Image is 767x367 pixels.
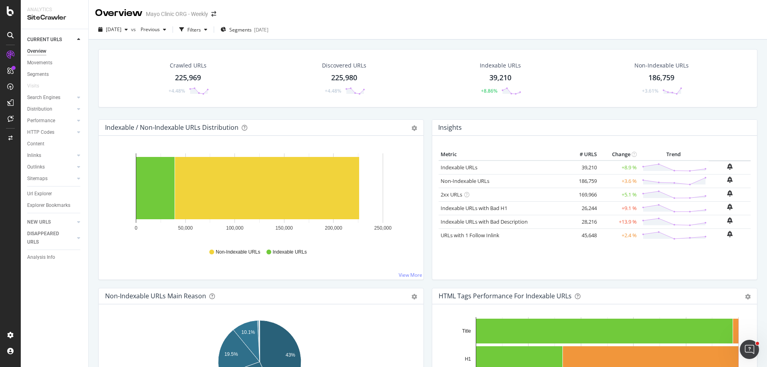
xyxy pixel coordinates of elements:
[27,201,70,210] div: Explorer Bookmarks
[254,26,268,33] div: [DATE]
[374,225,392,231] text: 250,000
[399,272,422,278] a: View More
[599,188,639,201] td: +5.1 %
[105,123,238,131] div: Indexable / Non-Indexable URLs Distribution
[27,163,45,171] div: Outlinks
[438,122,462,133] h4: Insights
[411,294,417,300] div: gear
[27,175,75,183] a: Sitemaps
[27,230,68,246] div: DISAPPEARED URLS
[175,73,201,83] div: 225,969
[27,82,47,90] a: Visits
[273,249,307,256] span: Indexable URLs
[27,6,82,13] div: Analytics
[567,215,599,228] td: 28,216
[27,47,46,56] div: Overview
[27,70,49,79] div: Segments
[441,164,477,171] a: Indexable URLs
[599,161,639,175] td: +8.9 %
[27,253,55,262] div: Analysis Info
[27,163,75,171] a: Outlinks
[639,149,709,161] th: Trend
[27,13,82,22] div: SiteCrawler
[441,177,489,184] a: Non-Indexable URLs
[441,204,507,212] a: Indexable URLs with Bad H1
[462,328,471,334] text: Title
[27,218,51,226] div: NEW URLS
[27,47,83,56] a: Overview
[27,117,55,125] div: Performance
[27,59,83,67] a: Movements
[599,174,639,188] td: +3.6 %
[27,151,75,160] a: Inlinks
[286,352,295,358] text: 43%
[27,128,75,137] a: HTTP Codes
[441,191,462,198] a: 2xx URLs
[27,105,52,113] div: Distribution
[439,149,567,161] th: Metric
[634,61,689,69] div: Non-Indexable URLs
[599,149,639,161] th: Change
[567,188,599,201] td: 169,966
[27,117,75,125] a: Performance
[211,11,216,17] div: arrow-right-arrow-left
[465,356,471,362] text: H1
[27,151,41,160] div: Inlinks
[567,174,599,188] td: 186,759
[135,225,137,231] text: 0
[27,59,52,67] div: Movements
[229,26,252,33] span: Segments
[131,26,137,33] span: vs
[727,204,733,210] div: bell-plus
[599,201,639,215] td: +9.1 %
[105,149,414,241] div: A chart.
[95,23,131,36] button: [DATE]
[27,140,44,148] div: Content
[27,70,83,79] a: Segments
[27,36,62,44] div: CURRENT URLS
[325,87,341,94] div: +4.48%
[567,161,599,175] td: 39,210
[599,228,639,242] td: +2.4 %
[322,61,366,69] div: Discovered URLs
[169,87,185,94] div: +4.48%
[331,73,357,83] div: 225,980
[27,105,75,113] a: Distribution
[727,190,733,196] div: bell-plus
[27,140,83,148] a: Content
[27,201,83,210] a: Explorer Bookmarks
[137,26,160,33] span: Previous
[216,249,260,256] span: Non-Indexable URLs
[137,23,169,36] button: Previous
[187,26,201,33] div: Filters
[441,232,499,239] a: URLs with 1 Follow Inlink
[146,10,208,18] div: Mayo Clinic ORG - Weekly
[567,149,599,161] th: # URLS
[27,93,75,102] a: Search Engines
[27,190,52,198] div: Url Explorer
[325,225,342,231] text: 200,000
[740,340,759,359] iframe: Intercom live chat
[27,36,75,44] a: CURRENT URLS
[727,163,733,170] div: bell-plus
[481,87,497,94] div: +8.86%
[27,93,60,102] div: Search Engines
[439,292,572,300] div: HTML Tags Performance for Indexable URLs
[217,23,272,36] button: Segments[DATE]
[27,230,75,246] a: DISAPPEARED URLS
[105,292,206,300] div: Non-Indexable URLs Main Reason
[27,253,83,262] a: Analysis Info
[241,329,255,335] text: 10.1%
[441,218,528,225] a: Indexable URLs with Bad Description
[727,177,733,183] div: bell-plus
[178,225,193,231] text: 50,000
[489,73,511,83] div: 39,210
[27,218,75,226] a: NEW URLS
[599,215,639,228] td: +13.9 %
[411,125,417,131] div: gear
[27,190,83,198] a: Url Explorer
[727,217,733,224] div: bell-plus
[642,87,658,94] div: +3.61%
[567,201,599,215] td: 26,244
[727,231,733,237] div: bell-plus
